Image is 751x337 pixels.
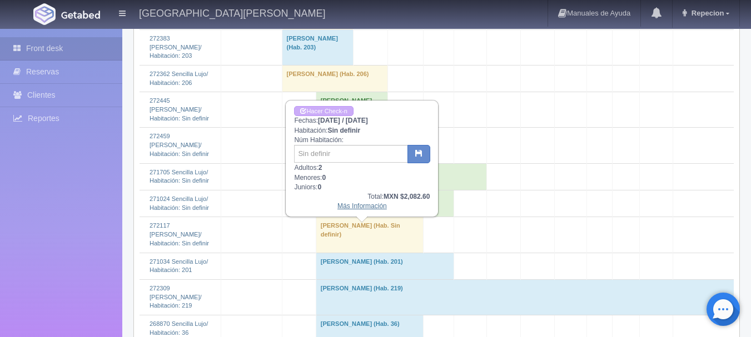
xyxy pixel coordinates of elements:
b: 0 [322,174,326,182]
b: 2 [319,164,322,172]
td: [PERSON_NAME] (Hab. 201) [316,253,454,279]
div: Total: [294,192,430,202]
input: Sin definir [294,145,408,163]
img: Getabed [61,11,100,19]
a: 272459 [PERSON_NAME]/Habitación: Sin definir [150,133,209,157]
a: 272383 [PERSON_NAME]/Habitación: 203 [150,35,202,59]
a: 272117 [PERSON_NAME]/Habitación: Sin definir [150,222,209,246]
div: Fechas: Habitación: Núm Habitación: Adultos: Menores: Juniors: [286,101,437,216]
a: Hacer Check-in [294,106,353,117]
b: MXN $2,082.60 [384,193,430,200]
a: 272309 [PERSON_NAME]/Habitación: 219 [150,285,202,309]
a: 271705 Sencilla Lujo/Habitación: Sin definir [150,169,209,184]
b: Sin definir [327,127,360,134]
td: [PERSON_NAME] (Hab. Sin definir) [316,92,387,128]
td: [PERSON_NAME] (Hab. 206) [282,65,388,92]
h4: [GEOGRAPHIC_DATA][PERSON_NAME] [139,6,325,19]
td: [PERSON_NAME] (Hab. 219) [316,279,733,315]
a: 268870 Sencilla Lujo/Habitación: 36 [150,320,208,336]
a: 272445 [PERSON_NAME]/Habitación: Sin definir [150,97,209,121]
td: [PERSON_NAME] (Hab. 203) [282,29,353,65]
td: [PERSON_NAME] (Hab. Sin definir) [316,217,423,253]
img: Getabed [33,3,56,25]
span: Repecion [689,9,724,17]
a: 271024 Sencilla Lujo/Habitación: Sin definir [150,195,209,211]
a: Más Información [337,202,387,210]
a: 272362 Sencilla Lujo/Habitación: 206 [150,71,208,86]
a: 271034 Sencilla Lujo/Habitación: 201 [150,258,208,274]
b: 0 [317,183,321,191]
b: [DATE] / [DATE] [318,117,368,124]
